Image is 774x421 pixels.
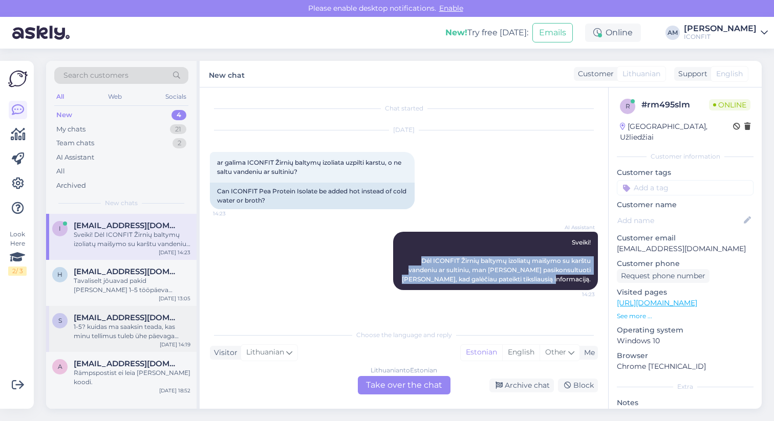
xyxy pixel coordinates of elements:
[626,102,630,110] span: r
[159,249,190,256] div: [DATE] 14:23
[622,69,660,79] span: Lithuanian
[58,317,62,324] span: s
[56,166,65,176] div: All
[210,347,238,358] div: Visitor
[371,366,437,375] div: Lithuanian to Estonian
[580,347,595,358] div: Me
[445,27,528,39] div: Try free [DATE]:
[210,183,415,209] div: Can ICONFIT Pea Protein Isolate be added hot instead of cold water or broth?
[74,221,180,230] span: ieva.balciuniene@gmail.com
[445,28,467,37] b: New!
[74,276,190,295] div: Tavaliselt jõuavad pakid [PERSON_NAME] 1–5 tööpäeva jooksul. Teie tellimuse number on 182638.
[489,379,554,392] div: Archive chat
[665,26,680,40] div: AM
[502,345,540,360] div: English
[545,347,566,357] span: Other
[617,382,754,391] div: Extra
[716,69,743,79] span: English
[56,181,86,191] div: Archived
[210,330,598,340] div: Choose the language and reply
[56,124,85,135] div: My chats
[59,225,61,232] span: i
[74,230,190,249] div: Sveiki! Dėl ICONFIT Žirnių baltymų izoliatų maišymo su karštu vandeniu ar sultiniu, man [PERSON_N...
[709,99,750,110] span: Online
[105,198,138,208] span: New chats
[74,313,180,322] span: sirje.saimre@gmail.com
[74,359,180,368] span: andri.jyrisson@gmail.com
[8,267,27,276] div: 2 / 3
[63,70,128,81] span: Search customers
[617,152,754,161] div: Customer information
[171,110,186,120] div: 4
[213,210,251,217] span: 14:23
[617,325,754,336] p: Operating system
[210,104,598,113] div: Chat started
[641,99,709,111] div: # rm495slm
[617,361,754,372] p: Chrome [TECHNICAL_ID]
[684,33,757,41] div: ICONFIT
[532,23,573,42] button: Emails
[617,287,754,298] p: Visited pages
[617,336,754,346] p: Windows 10
[170,124,186,135] div: 21
[58,363,62,370] span: a
[585,24,641,42] div: Online
[74,267,180,276] span: hindreusaliide@gmail.com
[684,25,757,33] div: [PERSON_NAME]
[617,350,754,361] p: Browser
[617,215,742,226] input: Add name
[209,67,245,81] label: New chat
[358,376,450,394] div: Take over the chat
[74,322,190,341] div: 1-5? kuidas ma saaksin teada, kas minu tellimus tuleb ühe päevaga [PERSON_NAME] või läheb aega tö...
[617,180,754,195] input: Add a tag
[674,69,707,79] div: Support
[210,125,598,135] div: [DATE]
[617,167,754,178] p: Customer tags
[246,347,284,358] span: Lithuanian
[160,341,190,348] div: [DATE] 14:19
[173,138,186,148] div: 2
[8,69,28,88] img: Askly Logo
[402,238,592,283] span: Sveiki! Dėl ICONFIT Žirnių baltymų izoliatų maišymo su karštu vandeniu ar sultiniu, man [PERSON_N...
[617,397,754,408] p: Notes
[56,110,72,120] div: New
[617,200,754,210] p: Customer name
[56,138,94,148] div: Team chats
[159,295,190,302] div: [DATE] 13:05
[617,258,754,269] p: Customer phone
[617,298,697,307] a: [URL][DOMAIN_NAME]
[617,269,709,283] div: Request phone number
[159,387,190,394] div: [DATE] 18:52
[617,312,754,321] p: See more ...
[54,90,66,103] div: All
[617,243,754,254] p: [EMAIL_ADDRESS][DOMAIN_NAME]
[74,368,190,387] div: Rämpspostist ei leia [PERSON_NAME] koodi.
[556,224,595,231] span: AI Assistant
[217,159,403,175] span: ar galima ICONFIT Žirnių baltymų izoliata uzpilti karstu, o ne saltu vandeniu ar sultiniu?
[574,69,614,79] div: Customer
[57,271,62,278] span: h
[617,233,754,243] p: Customer email
[106,90,124,103] div: Web
[163,90,188,103] div: Socials
[461,345,502,360] div: Estonian
[684,25,768,41] a: [PERSON_NAME]ICONFIT
[620,121,733,143] div: [GEOGRAPHIC_DATA], Užliedžiai
[558,379,598,392] div: Block
[556,291,595,298] span: 14:23
[56,152,94,163] div: AI Assistant
[8,230,27,276] div: Look Here
[436,4,466,13] span: Enable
